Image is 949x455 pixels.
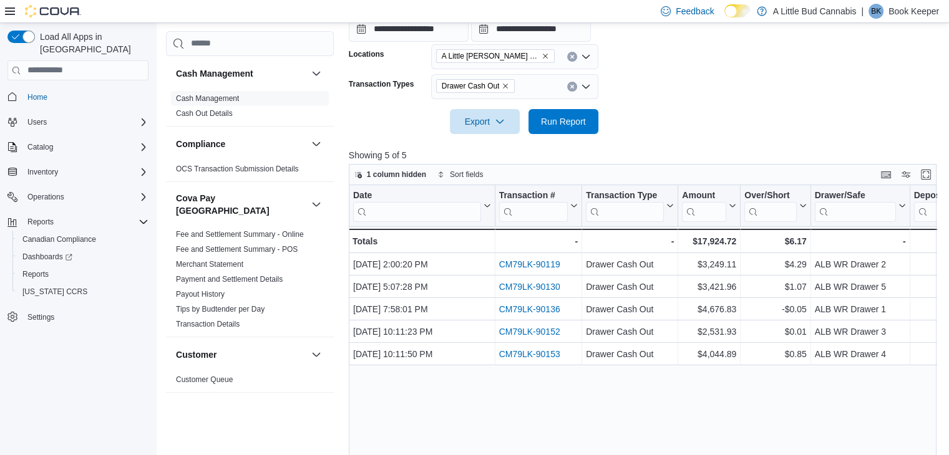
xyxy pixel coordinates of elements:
div: Drawer Cash Out [586,347,674,362]
span: Users [22,115,148,130]
span: Dashboards [22,252,72,262]
span: Load All Apps in [GEOGRAPHIC_DATA] [35,31,148,55]
input: Press the down key to open a popover containing a calendar. [349,17,469,42]
span: Reports [22,269,49,279]
a: Payout History [176,290,225,299]
button: Clear input [567,82,577,92]
p: Showing 5 of 5 [349,149,943,161]
span: Washington CCRS [17,284,148,299]
span: Tips by Budtender per Day [176,304,265,314]
div: Date [353,189,481,221]
div: Transaction # URL [499,189,568,221]
div: ALB WR Drawer 1 [814,302,905,317]
button: Customer [309,347,324,362]
span: Run Report [541,115,586,128]
div: $17,924.72 [682,234,736,249]
div: $3,421.96 [682,279,736,294]
span: [US_STATE] CCRS [22,287,87,297]
span: Operations [27,192,64,202]
span: Sort fields [450,170,483,180]
span: Home [27,92,47,102]
div: Over/Short [744,189,796,221]
div: $0.85 [744,347,806,362]
span: Cash Out Details [176,108,233,118]
button: Reports [12,266,153,283]
div: Drawer Cash Out [586,279,674,294]
div: Totals [353,234,491,249]
div: $4,044.89 [682,347,736,362]
div: Cash Management [166,91,334,126]
button: Date [353,189,491,221]
div: Amount [682,189,726,201]
h3: Cash Management [176,67,253,80]
span: Customer Queue [176,375,233,385]
div: [DATE] 10:11:50 PM [353,347,491,362]
div: Transaction Type [586,189,664,201]
a: Tips by Budtender per Day [176,305,265,314]
span: Settings [27,312,54,322]
button: [US_STATE] CCRS [12,283,153,300]
div: [DATE] 2:00:20 PM [353,257,491,272]
div: ALB WR Drawer 3 [814,324,905,339]
a: Cash Management [176,94,239,103]
div: - [499,234,578,249]
button: Keyboard shortcuts [878,167,893,182]
button: Operations [22,189,69,204]
a: CM79LK-90136 [499,304,560,314]
button: Remove A Little Bud White Rock from selection in this group [542,52,549,60]
span: Settings [22,309,148,325]
span: Reports [22,214,148,229]
button: Display options [898,167,913,182]
button: Transaction # [499,189,578,221]
div: Transaction # [499,189,568,201]
div: ALB WR Drawer 5 [814,279,905,294]
div: Transaction Type [586,189,664,221]
div: ALB WR Drawer 2 [814,257,905,272]
a: Cash Out Details [176,109,233,118]
a: Customer Queue [176,375,233,384]
button: Cash Management [176,67,306,80]
button: Inventory [22,165,63,180]
span: Inventory [27,167,58,177]
button: Open list of options [581,52,591,62]
button: Clear input [567,52,577,62]
button: Home [2,88,153,106]
span: Fee and Settlement Summary - POS [176,244,298,254]
span: Canadian Compliance [17,232,148,247]
span: 1 column hidden [367,170,426,180]
button: Reports [2,213,153,231]
a: Dashboards [17,249,77,264]
a: CM79LK-90153 [499,349,560,359]
div: Drawer Cash Out [586,257,674,272]
div: ALB WR Drawer 4 [814,347,905,362]
a: Fee and Settlement Summary - Online [176,230,304,239]
div: $0.01 [744,324,806,339]
span: OCS Transaction Submission Details [176,164,299,174]
label: Transaction Types [349,79,414,89]
a: OCS Transaction Submission Details [176,165,299,173]
span: Transaction Details [176,319,240,329]
span: Dark Mode [724,17,725,18]
span: Feedback [676,5,714,17]
a: CM79LK-90130 [499,282,560,292]
a: Dashboards [12,248,153,266]
span: BK [871,4,881,19]
button: Export [450,109,520,134]
span: Inventory [22,165,148,180]
div: Drawer/Safe [814,189,895,201]
div: Compliance [166,161,334,181]
p: A Little Bud Cannabis [773,4,857,19]
button: Catalog [2,138,153,156]
div: Drawer Cash Out [586,324,674,339]
div: Customer [166,372,334,392]
button: Open list of options [581,82,591,92]
div: Cova Pay [GEOGRAPHIC_DATA] [166,227,334,337]
button: Run Report [528,109,598,134]
button: Operations [2,188,153,206]
h3: Cova Pay [GEOGRAPHIC_DATA] [176,192,306,217]
div: Drawer/Safe [814,189,895,221]
label: Locations [349,49,384,59]
button: Users [22,115,52,130]
span: Dashboards [17,249,148,264]
button: Catalog [22,140,58,155]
